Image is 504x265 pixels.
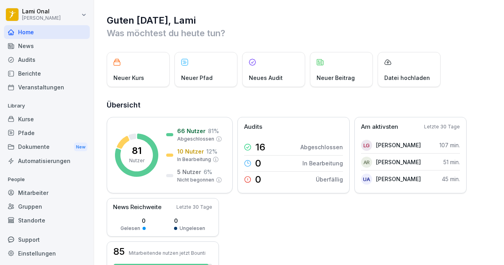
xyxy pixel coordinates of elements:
[177,168,201,176] p: 5 Nutzer
[317,74,355,82] p: Neuer Beitrag
[74,143,87,152] div: New
[361,174,372,185] div: UA
[107,14,492,27] h1: Guten [DATE], Lami
[113,74,144,82] p: Neuer Kurs
[129,157,145,164] p: Nutzer
[4,67,90,80] a: Berichte
[302,159,343,167] p: In Bearbeitung
[120,225,140,232] p: Gelesen
[177,176,214,183] p: Nicht begonnen
[4,100,90,112] p: Library
[4,140,90,154] a: DokumenteNew
[4,186,90,200] a: Mitarbeiter
[4,173,90,186] p: People
[376,175,421,183] p: [PERSON_NAME]
[4,233,90,246] div: Support
[361,122,398,132] p: Am aktivsten
[113,247,125,256] h3: 85
[181,74,213,82] p: Neuer Pfad
[4,213,90,227] a: Standorte
[4,246,90,260] a: Einstellungen
[177,156,211,163] p: In Bearbeitung
[4,25,90,39] a: Home
[4,39,90,53] a: News
[384,74,430,82] p: Datei hochladen
[180,225,205,232] p: Ungelesen
[177,147,204,156] p: 10 Nutzer
[249,74,283,82] p: Neues Audit
[22,15,61,21] p: [PERSON_NAME]
[204,168,212,176] p: 6 %
[443,158,460,166] p: 51 min.
[107,27,492,39] p: Was möchtest du heute tun?
[255,175,261,184] p: 0
[300,143,343,151] p: Abgeschlossen
[4,53,90,67] a: Audits
[208,127,219,135] p: 81 %
[424,123,460,130] p: Letzte 30 Tage
[107,100,492,111] h2: Übersicht
[177,127,206,135] p: 66 Nutzer
[206,147,217,156] p: 12 %
[4,80,90,94] a: Veranstaltungen
[22,8,61,15] p: Lami Onal
[4,154,90,168] a: Automatisierungen
[361,140,372,151] div: LG
[361,157,372,168] div: AR
[439,141,460,149] p: 107 min.
[4,200,90,213] a: Gruppen
[120,217,146,225] p: 0
[132,146,142,156] p: 81
[4,112,90,126] a: Kurse
[376,141,421,149] p: [PERSON_NAME]
[316,175,343,183] p: Überfällig
[255,143,265,152] p: 16
[174,217,205,225] p: 0
[113,203,161,212] p: News Reichweite
[176,204,212,211] p: Letzte 30 Tage
[376,158,421,166] p: [PERSON_NAME]
[129,250,206,256] p: Mitarbeitende nutzen jetzt Bounti
[4,126,90,140] a: Pfade
[255,159,261,168] p: 0
[442,175,460,183] p: 45 min.
[4,140,90,154] div: Dokumente
[244,122,262,132] p: Audits
[177,135,214,143] p: Abgeschlossen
